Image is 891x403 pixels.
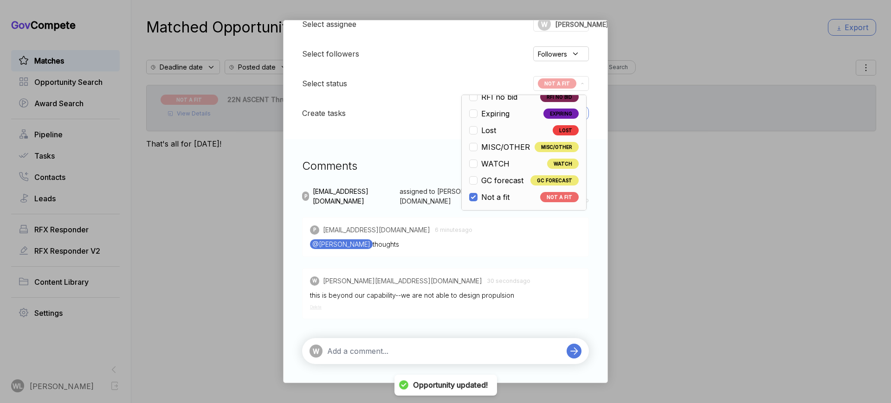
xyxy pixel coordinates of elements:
[481,141,530,153] span: MISC/OTHER
[413,380,488,390] b: Opportunity updated!
[302,19,356,30] h5: Select assignee
[302,108,346,119] h5: Create tasks
[302,158,589,174] h3: Comments
[538,78,576,89] span: NOT A FIT
[481,91,517,102] span: RFI no bid
[530,175,579,186] span: GC FORECAST
[487,277,530,285] span: 30 seconds ago
[435,226,472,234] span: 6 minutes ago
[304,193,307,200] span: P
[481,125,496,136] span: Lost
[481,192,510,203] span: Not a fit
[310,290,581,300] div: this is beyond our capability--we are not able to design propulsion
[541,19,548,29] span: W
[540,192,579,202] span: NOT A FIT
[323,225,430,235] span: [EMAIL_ADDRESS][DOMAIN_NAME]
[481,158,510,169] span: WATCH
[538,49,567,59] span: Followers
[310,305,322,309] span: Delete
[555,19,608,29] span: [PERSON_NAME]
[323,276,482,286] span: [PERSON_NAME][EMAIL_ADDRESS][DOMAIN_NAME]
[310,239,373,249] mark: @[PERSON_NAME]
[313,346,319,356] span: W
[481,108,510,119] span: Expiring
[553,125,579,135] span: LOST
[310,239,581,249] div: thoughts
[313,186,396,206] span: [EMAIL_ADDRESS][DOMAIN_NAME]
[302,48,359,59] h5: Select followers
[302,78,347,89] h5: Select status
[540,92,579,102] span: RFI NO BID
[543,109,579,119] span: EXPIRING
[535,142,579,152] span: MISC/OTHER
[313,226,316,233] span: P
[481,175,523,186] span: GC forecast
[312,277,317,284] span: W
[547,159,579,169] span: WATCH
[400,186,552,206] span: assigned to [PERSON_NAME][EMAIL_ADDRESS][DOMAIN_NAME]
